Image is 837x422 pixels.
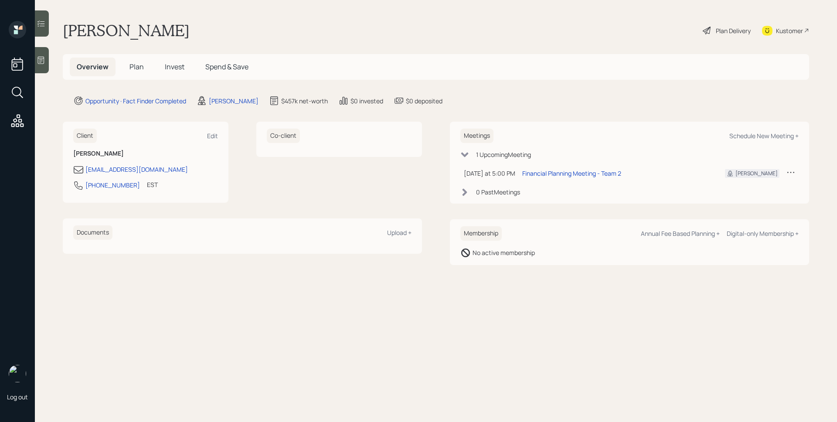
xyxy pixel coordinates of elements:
span: Plan [129,62,144,71]
div: Kustomer [776,26,803,35]
div: Edit [207,132,218,140]
div: 1 Upcoming Meeting [476,150,531,159]
div: [DATE] at 5:00 PM [464,169,515,178]
div: [EMAIL_ADDRESS][DOMAIN_NAME] [85,165,188,174]
div: [PERSON_NAME] [735,170,778,177]
div: Plan Delivery [716,26,751,35]
span: Overview [77,62,109,71]
div: $457k net-worth [281,96,328,105]
div: $0 deposited [406,96,442,105]
div: Opportunity · Fact Finder Completed [85,96,186,105]
div: Annual Fee Based Planning + [641,229,720,238]
span: Spend & Save [205,62,248,71]
div: EST [147,180,158,189]
div: [PERSON_NAME] [209,96,259,105]
div: $0 invested [350,96,383,105]
h6: Meetings [460,129,493,143]
h6: [PERSON_NAME] [73,150,218,157]
h6: Co-client [267,129,300,143]
div: Digital-only Membership + [727,229,799,238]
h1: [PERSON_NAME] [63,21,190,40]
h6: Membership [460,226,502,241]
h6: Client [73,129,97,143]
span: Invest [165,62,184,71]
div: Log out [7,393,28,401]
div: Upload + [387,228,412,237]
h6: Documents [73,225,112,240]
div: Financial Planning Meeting - Team 2 [522,169,621,178]
div: Schedule New Meeting + [729,132,799,140]
img: james-distasi-headshot.png [9,365,26,382]
div: [PHONE_NUMBER] [85,180,140,190]
div: No active membership [473,248,535,257]
div: 0 Past Meeting s [476,187,520,197]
